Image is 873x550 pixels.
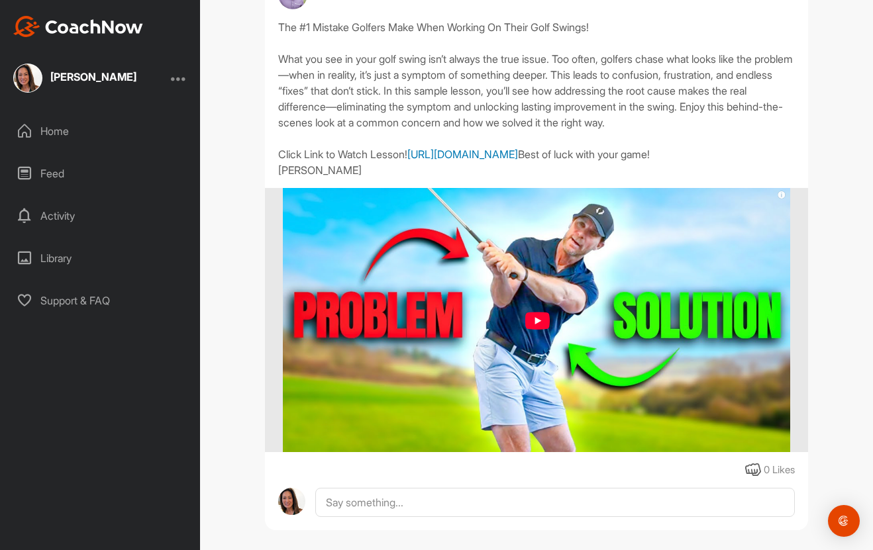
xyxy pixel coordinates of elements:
[7,284,194,317] div: Support & FAQ
[7,157,194,190] div: Feed
[7,115,194,148] div: Home
[7,199,194,232] div: Activity
[407,148,518,161] a: [URL][DOMAIN_NAME]
[13,16,143,37] img: CoachNow
[278,488,305,515] img: avatar
[283,188,791,453] img: media
[278,19,795,178] div: The #1 Mistake Golfers Make When Working On Their Golf Swings! What you see in your golf swing is...
[764,463,795,478] div: 0 Likes
[828,505,860,537] div: Open Intercom Messenger
[7,242,194,275] div: Library
[13,64,42,93] img: square_1012ac78c05e8bfb47ff5f6fb327e4f8.jpg
[50,71,136,82] div: [PERSON_NAME]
